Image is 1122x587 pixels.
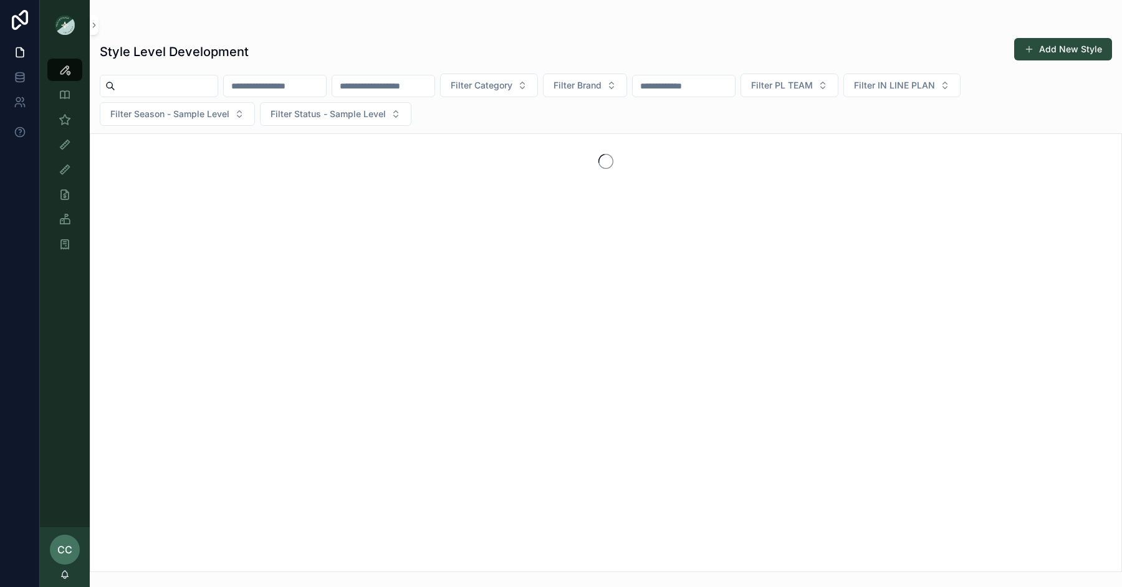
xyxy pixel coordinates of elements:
[751,79,813,92] span: Filter PL TEAM
[843,74,961,97] button: Select Button
[260,102,411,126] button: Select Button
[741,74,838,97] button: Select Button
[1014,38,1112,60] button: Add New Style
[100,43,249,60] h1: Style Level Development
[440,74,538,97] button: Select Button
[40,50,90,272] div: scrollable content
[110,108,229,120] span: Filter Season - Sample Level
[854,79,935,92] span: Filter IN LINE PLAN
[271,108,386,120] span: Filter Status - Sample Level
[100,102,255,126] button: Select Button
[55,15,75,35] img: App logo
[57,542,72,557] span: CC
[451,79,512,92] span: Filter Category
[543,74,627,97] button: Select Button
[554,79,602,92] span: Filter Brand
